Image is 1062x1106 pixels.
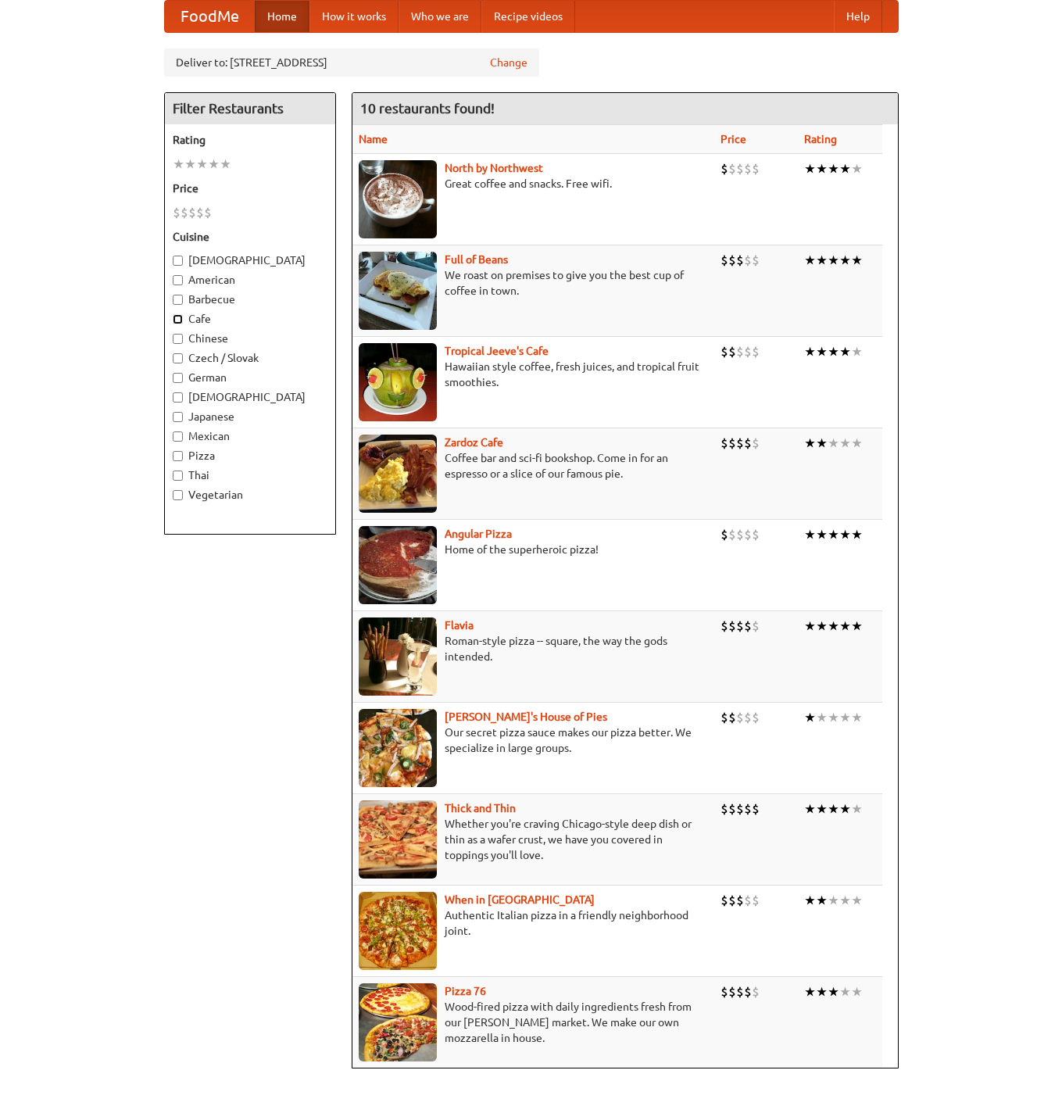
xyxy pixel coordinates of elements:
li: $ [728,709,736,726]
a: Name [359,133,388,145]
li: $ [736,709,744,726]
li: ★ [804,343,816,360]
li: ★ [851,892,863,909]
li: ★ [851,252,863,269]
li: $ [721,160,728,177]
div: Deliver to: [STREET_ADDRESS] [164,48,539,77]
a: Angular Pizza [445,528,512,540]
a: Home [255,1,309,32]
li: ★ [828,892,839,909]
li: $ [744,709,752,726]
label: Japanese [173,409,327,424]
li: ★ [804,617,816,635]
li: ★ [851,983,863,1000]
p: Our secret pizza sauce makes our pizza better. We specialize in large groups. [359,725,709,756]
h4: Filter Restaurants [165,93,335,124]
li: $ [744,617,752,635]
a: Who we are [399,1,481,32]
li: $ [752,526,760,543]
label: Mexican [173,428,327,444]
li: $ [752,343,760,360]
p: Coffee bar and sci-fi bookshop. Come in for an espresso or a slice of our famous pie. [359,450,709,481]
li: $ [752,160,760,177]
li: ★ [816,252,828,269]
li: ★ [208,156,220,173]
input: [DEMOGRAPHIC_DATA] [173,392,183,403]
li: $ [744,435,752,452]
li: ★ [184,156,196,173]
a: Price [721,133,746,145]
li: ★ [828,252,839,269]
a: Thick and Thin [445,802,516,814]
li: ★ [816,892,828,909]
li: $ [736,160,744,177]
li: $ [736,526,744,543]
li: $ [744,526,752,543]
img: luigis.jpg [359,709,437,787]
li: $ [752,709,760,726]
li: ★ [839,526,851,543]
a: Rating [804,133,837,145]
li: ★ [804,983,816,1000]
li: $ [736,435,744,452]
input: Czech / Slovak [173,353,183,363]
a: Pizza 76 [445,985,486,997]
label: Barbecue [173,292,327,307]
input: Cafe [173,314,183,324]
img: jeeves.jpg [359,343,437,421]
li: $ [736,800,744,818]
label: Czech / Slovak [173,350,327,366]
li: $ [721,435,728,452]
input: Chinese [173,334,183,344]
a: When in [GEOGRAPHIC_DATA] [445,893,595,906]
li: $ [721,617,728,635]
p: Wood-fired pizza with daily ingredients fresh from our [PERSON_NAME] market. We make our own mozz... [359,999,709,1046]
a: North by Northwest [445,162,543,174]
li: $ [736,252,744,269]
li: ★ [196,156,208,173]
img: thick.jpg [359,800,437,879]
li: ★ [839,160,851,177]
h5: Rating [173,132,327,148]
b: Zardoz Cafe [445,436,503,449]
li: ★ [816,800,828,818]
img: pizza76.jpg [359,983,437,1061]
input: American [173,275,183,285]
li: ★ [816,709,828,726]
li: ★ [173,156,184,173]
img: north.jpg [359,160,437,238]
li: ★ [851,800,863,818]
a: Recipe videos [481,1,575,32]
li: ★ [851,617,863,635]
li: ★ [828,617,839,635]
input: German [173,373,183,383]
li: ★ [816,617,828,635]
li: ★ [816,983,828,1000]
li: $ [752,617,760,635]
a: Change [490,55,527,70]
li: ★ [828,983,839,1000]
li: $ [721,252,728,269]
img: beans.jpg [359,252,437,330]
li: $ [736,892,744,909]
li: ★ [851,343,863,360]
label: Vegetarian [173,487,327,503]
b: [PERSON_NAME]'s House of Pies [445,710,607,723]
a: How it works [309,1,399,32]
li: $ [721,343,728,360]
input: Vegetarian [173,490,183,500]
li: ★ [828,709,839,726]
li: ★ [828,526,839,543]
a: Tropical Jeeve's Cafe [445,345,549,357]
li: ★ [851,160,863,177]
li: $ [744,160,752,177]
li: $ [728,892,736,909]
input: Mexican [173,431,183,442]
a: Full of Beans [445,253,508,266]
label: Cafe [173,311,327,327]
